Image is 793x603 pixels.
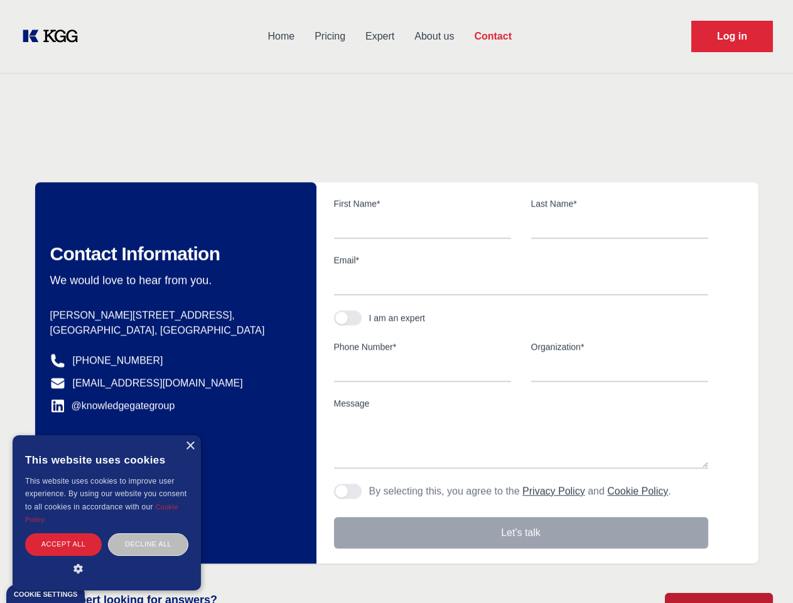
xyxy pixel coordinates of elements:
[334,254,708,266] label: Email*
[50,323,296,338] p: [GEOGRAPHIC_DATA], [GEOGRAPHIC_DATA]
[108,533,188,555] div: Decline all
[25,503,178,523] a: Cookie Policy
[257,20,305,53] a: Home
[25,445,188,475] div: This website uses cookies
[522,486,585,496] a: Privacy Policy
[305,20,355,53] a: Pricing
[20,26,88,46] a: KOL Knowledge Platform: Talk to Key External Experts (KEE)
[50,273,296,288] p: We would love to hear from you.
[334,517,708,548] button: Let's talk
[334,197,511,210] label: First Name*
[25,477,186,511] span: This website uses cookies to improve user experience. By using our website you consent to all coo...
[355,20,404,53] a: Expert
[464,20,522,53] a: Contact
[25,533,102,555] div: Accept all
[50,398,175,413] a: @knowledgegategroup
[404,20,464,53] a: About us
[369,312,426,324] div: I am an expert
[334,340,511,353] label: Phone Number*
[50,242,296,265] h2: Contact Information
[531,197,708,210] label: Last Name*
[730,543,793,603] iframe: Chat Widget
[185,442,195,451] div: Close
[334,397,708,410] label: Message
[369,484,671,499] p: By selecting this, you agree to the and .
[50,308,296,323] p: [PERSON_NAME][STREET_ADDRESS],
[691,21,773,52] a: Request Demo
[73,353,163,368] a: [PHONE_NUMBER]
[531,340,708,353] label: Organization*
[607,486,668,496] a: Cookie Policy
[14,591,77,598] div: Cookie settings
[73,376,243,391] a: [EMAIL_ADDRESS][DOMAIN_NAME]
